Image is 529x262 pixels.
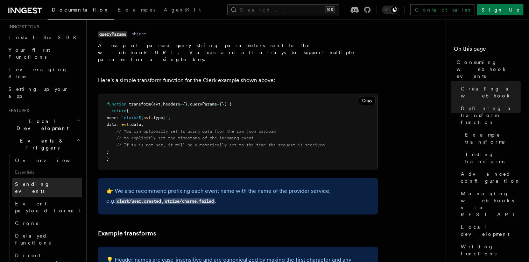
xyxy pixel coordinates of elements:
[132,31,146,37] dd: object
[458,240,521,260] a: Writing functions
[12,178,82,197] a: Sending events
[8,35,81,40] span: Install the SDK
[118,7,155,13] span: Examples
[12,167,82,178] span: Essentials
[115,198,162,204] code: clerk/user.created
[160,2,205,19] a: AgentKit
[6,137,76,151] span: Events & Triggers
[190,102,217,107] span: queryParams
[163,102,180,107] span: headers
[15,181,50,194] span: Sending events
[227,4,339,15] button: Search...⌘K
[465,131,521,145] span: Example transforms
[454,56,521,82] a: Consuming webhook events
[6,83,82,102] a: Setting up your app
[461,105,521,126] span: Defining a transform function
[188,102,190,107] span: ,
[48,2,114,20] a: Documentation
[8,67,68,79] span: Leveraging Steps
[106,186,369,206] p: 👉 We also recommend prefixing each event name with the name of the provider service, e.g. , .
[6,63,82,83] a: Leveraging Steps
[12,230,82,249] a: Delayed functions
[6,115,82,134] button: Local Development
[382,6,399,14] button: Toggle dark mode
[6,118,76,132] span: Local Development
[477,4,523,15] a: Sign Up
[217,102,219,107] span: =
[114,2,160,19] a: Examples
[461,224,521,238] span: Local development
[454,45,521,56] h4: On this page
[129,122,141,127] span: .data
[15,201,81,213] span: Event payload format
[15,220,38,226] span: Crons
[6,31,82,44] a: Install the SDK
[117,136,256,140] span: // to explicitly set the timestamp of the incoming event.
[107,149,109,154] span: }
[139,115,143,120] span: ${
[121,115,139,120] span: `clerk/
[126,108,129,113] span: {
[461,170,521,184] span: Advanced configuration
[458,168,521,187] a: Advanced configuration
[164,7,201,13] span: AgentKit
[457,59,521,80] span: Consuming webhook events
[458,102,521,129] a: Defining a transform function
[6,24,39,30] span: Inngest tour
[168,115,170,120] span: ,
[462,129,521,148] a: Example transforms
[107,156,109,161] span: }
[117,122,119,127] span: :
[461,85,521,99] span: Creating a webhook
[6,44,82,63] a: Your first Functions
[458,187,521,221] a: Managing webhooks via REST API
[6,108,29,114] span: Features
[98,228,156,238] a: Example transforms
[12,197,82,217] a: Event payload format
[15,233,51,246] span: Delayed functions
[151,115,163,120] span: .type
[141,122,143,127] span: ,
[117,143,327,147] span: // If ts is not set, it will be automatically set to the time the request is received.
[359,96,375,105] button: Copy
[183,102,188,107] span: {}
[143,115,151,120] span: evt
[8,47,50,60] span: Your first Functions
[219,102,232,107] span: {}) {
[458,82,521,102] a: Creating a webhook
[458,221,521,240] a: Local development
[462,148,521,168] a: Testing transforms
[129,102,151,107] span: transform
[151,102,161,107] span: (evt
[410,4,474,15] a: Contact sales
[98,42,367,63] p: A map of parsed query string parameters sent to the webhook URL. Values are all arrays to support...
[461,190,521,218] span: Managing webhooks via REST API
[163,198,215,204] code: stripe/charge.failed
[165,115,168,120] span: `
[12,217,82,230] a: Crons
[117,115,119,120] span: :
[465,151,521,165] span: Testing transforms
[15,158,87,163] span: Overview
[107,122,117,127] span: data
[117,129,276,134] span: // You can optionally set ts using data from the raw json payload
[180,102,183,107] span: =
[325,6,335,13] kbd: ⌘K
[112,108,126,113] span: return
[98,75,378,85] p: Here's a simple transform function for the Clerk example shown above:
[107,102,126,107] span: function
[121,122,129,127] span: evt
[107,115,117,120] span: name
[12,154,82,167] a: Overview
[163,115,165,120] span: }
[8,86,69,99] span: Setting up your app
[6,134,82,154] button: Events & Triggers
[98,31,127,37] code: queryParams
[161,102,163,107] span: ,
[52,7,110,13] span: Documentation
[461,243,521,257] span: Writing functions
